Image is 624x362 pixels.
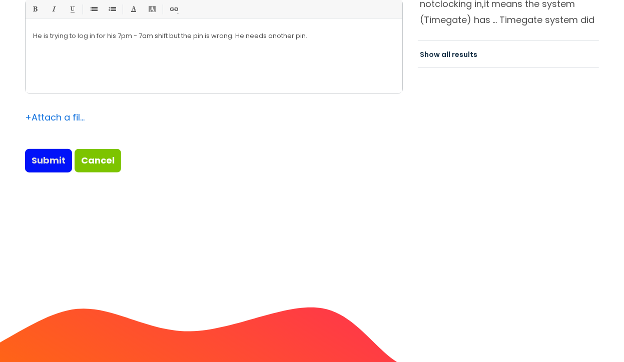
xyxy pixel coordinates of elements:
a: • Unordered List (Ctrl-Shift-7) [87,3,100,15]
a: Font Color [127,3,140,15]
p: He is trying to log in for his 7pm - 7am shift but the pin is wrong. He needs another pin. [33,31,395,40]
a: 1. Ordered List (Ctrl-Shift-8) [106,3,118,15]
a: Link [167,3,180,15]
a: Bold (Ctrl-B) [29,3,41,15]
a: Show all results [420,49,477,59]
input: Submit [25,149,72,172]
div: Attach a file [25,109,85,125]
a: Italic (Ctrl-I) [47,3,60,15]
a: Cancel [75,149,121,172]
a: Underline(Ctrl-U) [66,3,78,15]
a: Back Color [146,3,158,15]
